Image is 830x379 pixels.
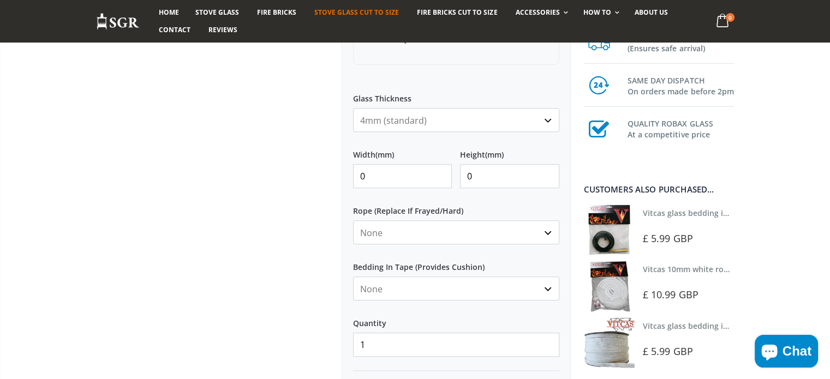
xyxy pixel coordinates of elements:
[208,25,237,34] span: Reviews
[751,335,821,370] inbox-online-store-chat: Shopify online store chat
[726,13,735,22] span: 0
[353,252,559,272] label: Bedding In Tape (Provides Cushion)
[249,4,304,21] a: Fire Bricks
[375,150,394,160] span: (mm)
[151,4,187,21] a: Home
[353,84,559,104] label: Glass Thickness
[353,309,559,328] label: Quantity
[583,8,611,17] span: How To
[151,21,199,39] a: Contact
[515,8,559,17] span: Accessories
[306,4,407,21] a: Stove Glass Cut To Size
[712,11,734,32] a: 0
[627,116,734,140] h3: QUALITY ROBAX GLASS At a competitive price
[583,317,634,368] img: Vitcas stove glass bedding in tape
[159,25,190,34] span: Contact
[583,185,734,194] div: Customers also purchased...
[159,8,179,17] span: Home
[485,150,504,160] span: (mm)
[96,13,140,31] img: Stove Glass Replacement
[460,140,559,160] label: Height
[507,4,573,21] a: Accessories
[626,4,676,21] a: About us
[583,204,634,255] img: Vitcas stove glass bedding in tape
[200,21,246,39] a: Reviews
[187,4,247,21] a: Stove Glass
[314,8,399,17] span: Stove Glass Cut To Size
[635,8,668,17] span: About us
[417,8,497,17] span: Fire Bricks Cut To Size
[583,261,634,311] img: Vitcas white rope, glue and gloves kit 10mm
[575,4,625,21] a: How To
[643,232,693,245] span: £ 5.99 GBP
[643,345,693,358] span: £ 5.99 GBP
[353,140,452,160] label: Width
[409,4,505,21] a: Fire Bricks Cut To Size
[257,8,296,17] span: Fire Bricks
[627,73,734,97] h3: SAME DAY DISPATCH On orders made before 2pm
[643,288,698,301] span: £ 10.99 GBP
[195,8,239,17] span: Stove Glass
[353,196,559,216] label: Rope (Replace If Frayed/Hard)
